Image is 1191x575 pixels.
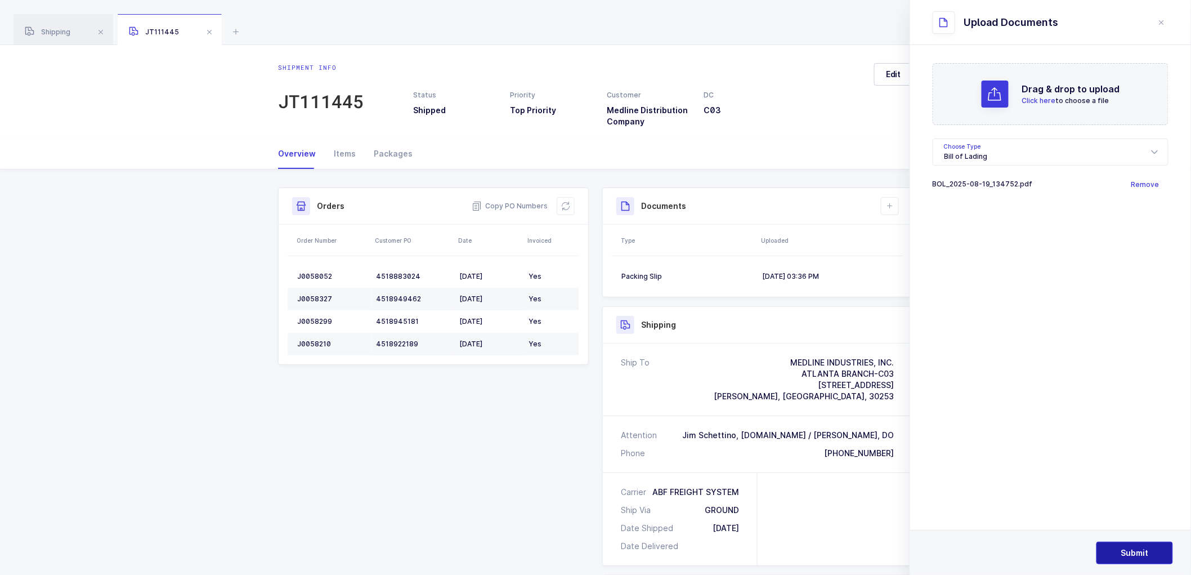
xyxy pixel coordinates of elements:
div: [DATE] [459,295,520,304]
span: JT111445 [129,28,179,36]
div: J0058052 [297,272,367,281]
div: Customer PO [375,236,451,245]
div: Customer [607,90,691,100]
div: Date Delivered [621,541,683,552]
div: Order Number [297,236,368,245]
div: 4518945181 [376,317,450,326]
button: Copy PO Numbers [472,200,548,212]
div: [DATE] [459,272,520,281]
div: 4518949462 [376,295,450,304]
button: Remove [1131,179,1159,190]
div: GROUND [705,505,739,516]
h3: Shipped [413,105,496,116]
span: Shipping [25,28,70,36]
div: Priority [510,90,593,100]
span: Edit [886,69,901,80]
div: ABF FREIGHT SYSTEM [652,487,739,498]
div: Packages [365,139,413,169]
span: Yes [529,317,541,326]
div: J0058299 [297,317,367,326]
div: Ship To [621,357,650,402]
div: Attention [621,430,657,441]
div: Date [458,236,521,245]
p: to choose a file [1022,96,1120,106]
span: Yes [529,272,541,280]
div: [PHONE_NUMBER] [824,448,894,459]
div: [DATE] [459,317,520,326]
div: DC [704,90,787,100]
div: Shipment info [278,63,364,72]
h2: Drag & drop to upload [1022,82,1120,96]
div: MEDLINE INDUSTRIES, INC. [714,357,894,368]
span: Yes [529,340,541,348]
div: BOL_2025-08-19_134752.pdf [933,179,1033,190]
div: [DATE] 03:36 PM [762,272,894,281]
div: [DATE] [459,340,520,349]
button: Edit [874,63,913,86]
div: Status [413,90,496,100]
div: Phone [621,448,645,459]
div: J0058327 [297,295,367,304]
div: Carrier [621,487,651,498]
button: Submit [1096,542,1173,564]
div: Items [325,139,365,169]
div: Type [621,236,754,245]
span: Submit [1121,547,1149,559]
span: [PERSON_NAME], [GEOGRAPHIC_DATA], 30253 [714,391,894,401]
h3: C03 [704,105,787,116]
div: Packing Slip [621,272,753,281]
div: Invoiced [527,236,576,245]
h3: Orders [317,200,344,212]
div: Overview [278,139,325,169]
h3: Documents [641,200,686,212]
div: Upload Documents [964,16,1059,29]
h3: Top Priority [510,105,593,116]
h3: Shipping [641,319,676,331]
div: [DATE] [713,523,739,534]
div: Jim Schettino, [DOMAIN_NAME] / [PERSON_NAME], DO [682,430,894,441]
div: J0058210 [297,340,367,349]
span: Click here [1022,96,1056,105]
div: ATLANTA BRANCH-C03 [714,368,894,380]
div: [STREET_ADDRESS] [714,380,894,391]
button: close drawer [1155,16,1168,29]
span: Yes [529,295,541,303]
div: 4518922189 [376,340,450,349]
div: Date Shipped [621,523,678,534]
div: Ship Via [621,505,655,516]
h3: Medline Distribution Company [607,105,691,127]
div: Uploaded [761,236,900,245]
div: 4518883024 [376,272,450,281]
